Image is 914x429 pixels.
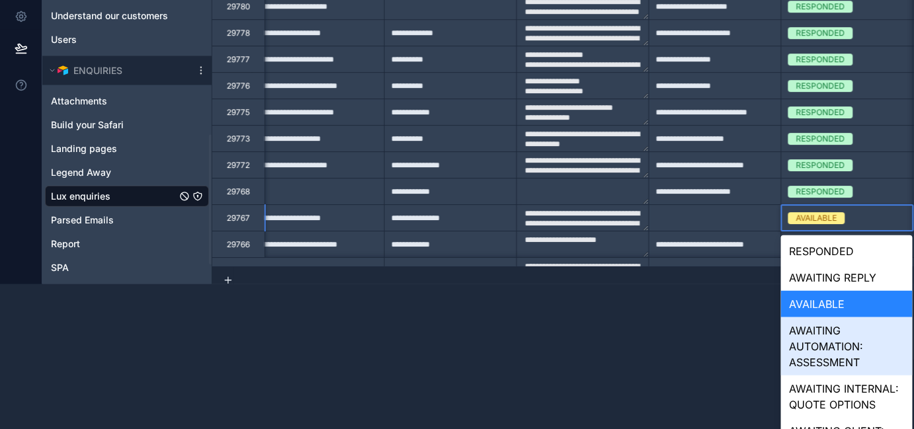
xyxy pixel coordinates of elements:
div: AVAILABLE [781,291,913,317]
span: Lux enquiries [51,190,110,203]
div: 29767 [227,213,250,223]
img: Airtable Logo [58,65,68,76]
span: SPA [51,261,69,274]
div: RESPONDED [796,159,845,171]
div: 29773 [227,134,250,144]
a: SPA [51,261,177,274]
a: Understand our customers [51,9,177,22]
span: Legend Away [51,166,111,179]
span: ENQUIRIES [73,64,122,77]
a: Landing pages [51,142,177,155]
div: Landing pages [45,138,209,159]
div: AWAITING INTERNAL: QUOTE OPTIONS [781,375,913,418]
span: Build your Safari [51,118,124,132]
span: Users [51,33,77,46]
div: RESPONDED [796,54,845,65]
div: Users [45,29,209,50]
div: RESPONDED [796,133,845,145]
div: 29778 [227,28,250,38]
div: Legend Away [45,162,209,183]
div: 29775 [227,107,250,118]
a: Build your Safari [51,118,177,132]
div: 29766 [227,239,250,250]
div: AVAILABLE [796,212,837,224]
div: 29772 [227,160,250,171]
span: Attachments [51,95,107,108]
a: Lux enquiries [51,190,177,203]
div: Parsed Emails [45,210,209,231]
div: SPA [45,257,209,278]
span: Understand our customers [51,9,168,22]
button: Airtable LogoENQUIRIES [45,61,190,80]
div: Lux enquiries [45,186,209,207]
div: 29765 [227,266,250,276]
a: Users [51,33,177,46]
div: RESPONDED [796,186,845,198]
div: SPA Log [45,281,209,302]
a: Legend Away [51,166,177,179]
div: AWAITING AUTOMATION: ASSESSMENT [781,317,913,375]
div: Build your Safari [45,114,209,136]
a: Parsed Emails [51,214,177,227]
div: 29777 [227,54,250,65]
div: RESPONDED [796,106,845,118]
a: Report [51,237,177,251]
span: Landing pages [51,142,117,155]
span: Report [51,237,80,251]
div: Understand our customers [45,5,209,26]
span: Parsed Emails [51,214,114,227]
div: 29768 [227,186,250,197]
div: RESPONDED [796,27,845,39]
div: Attachments [45,91,209,112]
div: Report [45,233,209,254]
div: AWAITING REPLY [781,264,913,291]
div: 29776 [227,81,250,91]
div: RESPONDED [796,1,845,13]
div: RESPONDED [781,238,913,264]
div: RESPONDED [796,80,845,92]
div: 29780 [227,1,251,12]
a: Attachments [51,95,177,108]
